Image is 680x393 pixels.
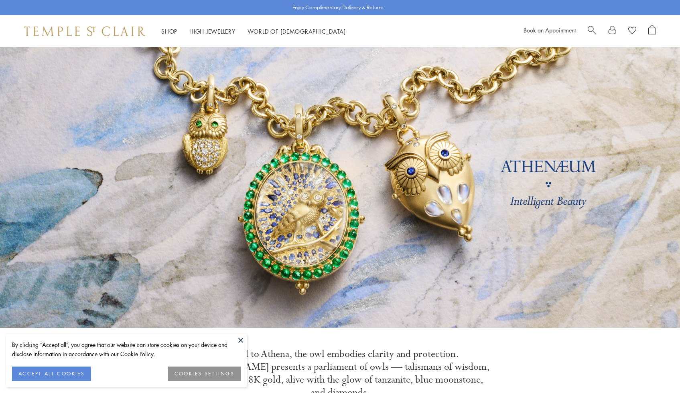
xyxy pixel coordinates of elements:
img: Temple St. Clair [24,26,145,36]
button: ACCEPT ALL COOKIES [12,367,91,381]
a: High JewelleryHigh Jewellery [189,27,235,35]
p: Enjoy Complimentary Delivery & Returns [292,4,384,12]
div: By clicking “Accept all”, you agree that our website can store cookies on your device and disclos... [12,340,241,359]
a: Search [588,25,596,37]
a: Open Shopping Bag [648,25,656,37]
a: Book an Appointment [524,26,576,34]
button: COOKIES SETTINGS [168,367,241,381]
nav: Main navigation [161,26,346,36]
a: ShopShop [161,27,177,35]
a: View Wishlist [628,25,636,37]
a: World of [DEMOGRAPHIC_DATA]World of [DEMOGRAPHIC_DATA] [248,27,346,35]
